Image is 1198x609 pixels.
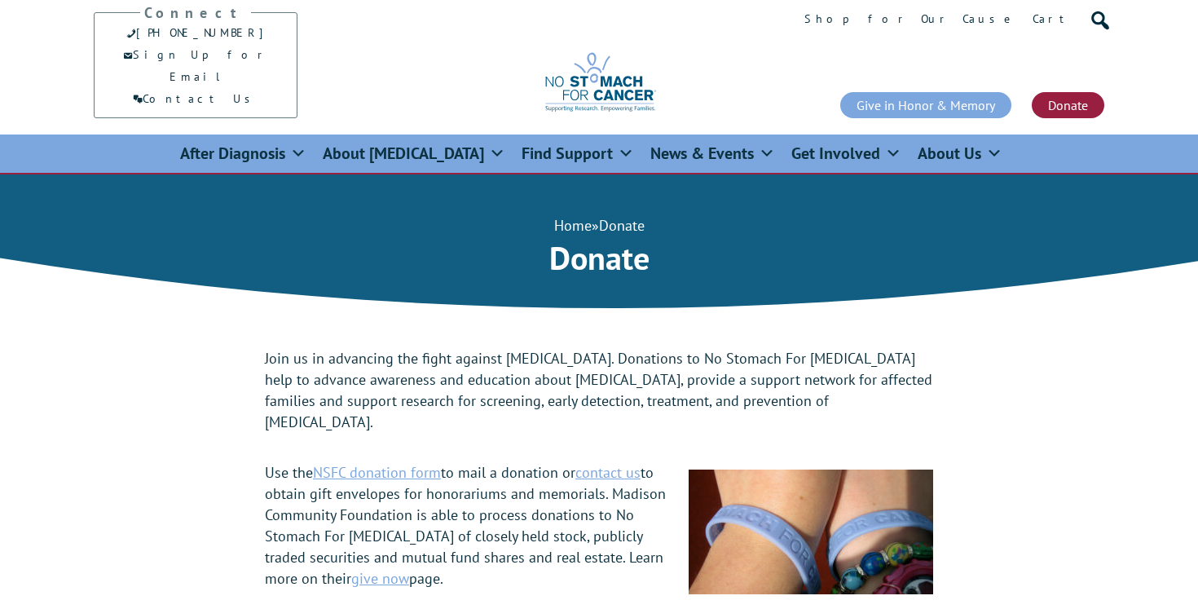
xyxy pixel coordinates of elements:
[180,135,306,173] a: After Diagnosis
[804,7,1072,29] nav: Utility Menu
[265,236,933,279] h1: Donate
[575,463,641,482] a: contact us
[313,463,441,482] a: NSFC donation form
[554,216,645,235] span: »
[599,216,645,235] span: Donate
[689,470,933,594] img: wristband support
[918,135,1002,173] a: About Us
[791,135,901,173] a: Get Involved
[323,135,505,173] a: About [MEDICAL_DATA]
[126,25,265,40] a: [PHONE_NUMBER]
[140,3,251,22] h2: Connect
[1033,11,1072,26] a: Cart
[265,462,933,589] p: Use the to mail a donation or to obtain gift envelopes for honorariums and memorials. Madison Com...
[650,135,775,173] a: News & Events
[522,135,634,173] a: Find Support
[804,11,1016,26] a: Shop for Our Cause
[351,569,409,588] a: give now
[840,92,1011,118] a: Give in Honor & Memory
[1032,92,1104,118] a: Donate
[554,216,592,235] a: Home
[265,348,933,433] p: Join us in advancing the fight against [MEDICAL_DATA]. Donations to No Stomach For [MEDICAL_DATA]...
[531,51,667,113] img: No Stomach for Cancer logo with tagline
[133,91,259,106] a: Contact Us
[123,47,269,84] a: Sign Up for Email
